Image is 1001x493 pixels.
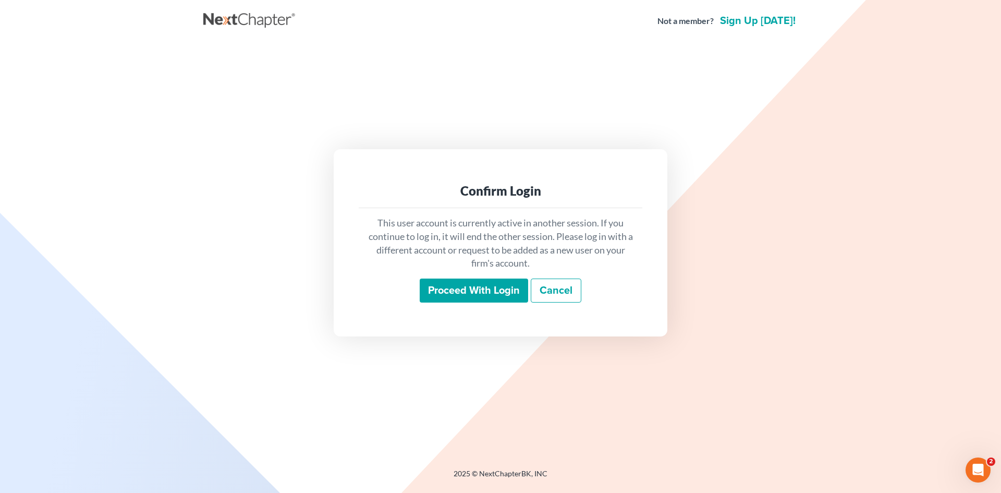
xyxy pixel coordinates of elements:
input: Proceed with login [420,279,528,303]
strong: Not a member? [657,15,714,27]
p: This user account is currently active in another session. If you continue to log in, it will end ... [367,217,634,270]
a: Sign up [DATE]! [718,16,798,26]
div: 2025 © NextChapterBK, INC [203,468,798,487]
a: Cancel [531,279,581,303]
span: 2 [987,458,995,466]
div: Confirm Login [367,183,634,199]
iframe: Intercom live chat [966,458,991,483]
